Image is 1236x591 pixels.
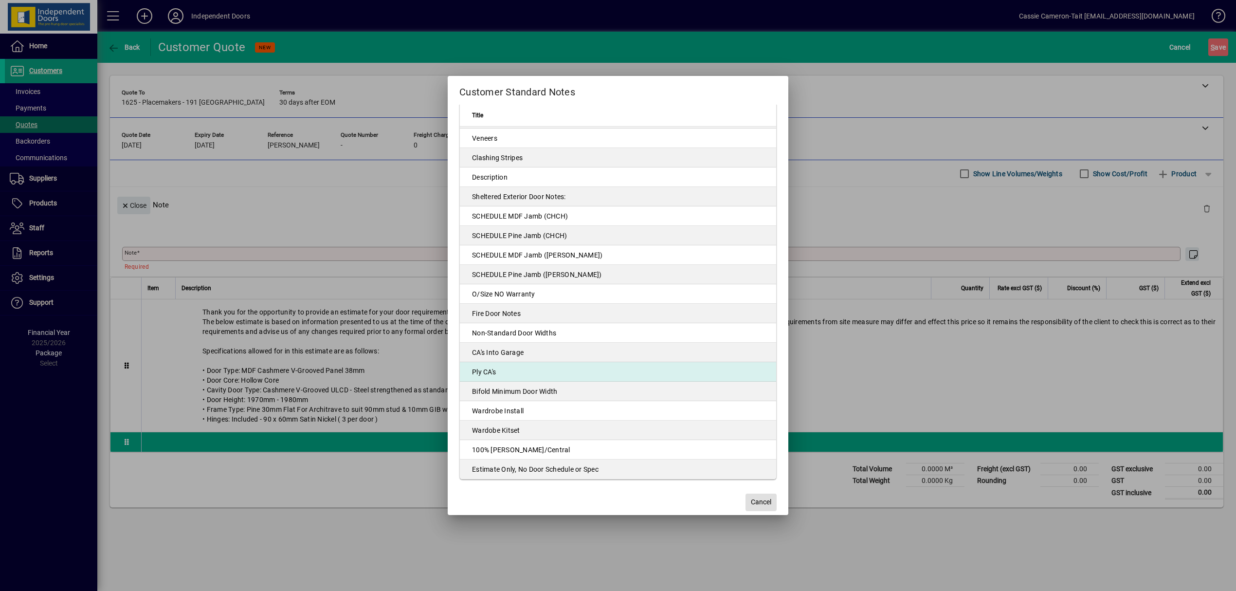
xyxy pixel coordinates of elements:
h2: Customer Standard Notes [448,76,788,104]
span: Cancel [751,497,771,507]
td: Veneers [460,129,776,148]
td: SCHEDULE Pine Jamb (CHCH) [460,226,776,245]
td: SCHEDULE MDF Jamb ([PERSON_NAME]) [460,245,776,265]
td: Description [460,167,776,187]
button: Cancel [745,494,777,511]
td: Wardrobe Install [460,401,776,421]
td: SCHEDULE MDF Jamb (CHCH) [460,206,776,226]
td: Fire Door Notes [460,304,776,323]
td: CA's Into Garage [460,343,776,362]
td: Bifold Minimum Door Width [460,382,776,401]
td: Ply CA's [460,362,776,382]
span: Title [472,110,483,121]
td: 100% [PERSON_NAME]/Central [460,440,776,460]
td: Wardobe Kitset [460,421,776,440]
td: O/Size NO Warranty [460,284,776,304]
td: Estimate Only, No Door Schedule or Spec [460,460,776,479]
td: Non-Standard Door Widths [460,323,776,343]
td: SCHEDULE Pine Jamb ([PERSON_NAME]) [460,265,776,284]
td: Clashing Stripes [460,148,776,167]
td: Sheltered Exterior Door Notes: [460,187,776,206]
